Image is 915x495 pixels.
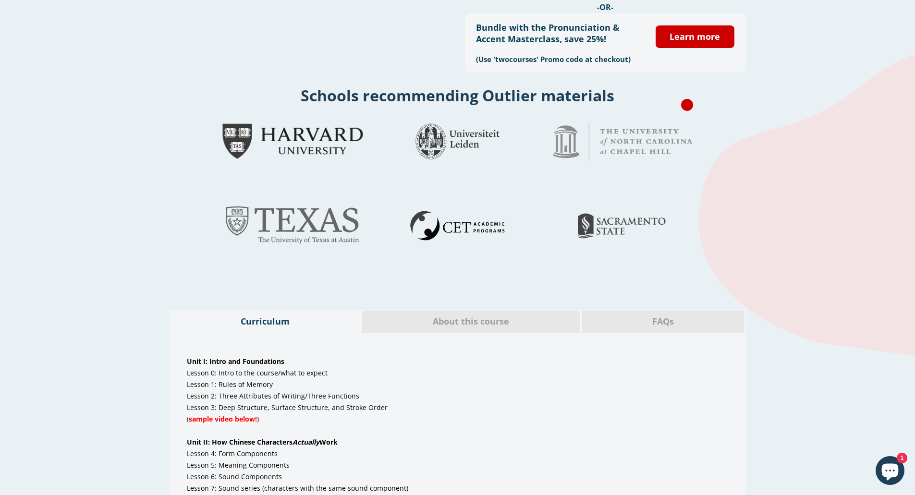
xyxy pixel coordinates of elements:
[187,368,328,377] span: Lesson 0: Intro to the course/what to expect
[187,483,408,493] span: Lesson 7: Sound series (characters with the same sound component)
[187,449,278,458] span: Lesson 4: Form Components
[656,25,734,48] a: Learn more
[293,437,319,447] em: Actually
[187,403,268,412] span: Lesson 3: Deep Structure
[268,403,388,412] span: , Surface Structure, and Stroke Order
[189,414,257,423] span: sample video below!
[369,315,573,328] span: About this course
[187,437,338,447] span: Unit II: How Chinese Characters Work
[187,460,290,470] span: Lesson 5: Meaning Components
[589,315,737,328] span: FAQs
[476,22,641,45] h3: Bundle with the Pronunciation & Accent Masterclass, save 25%!
[187,472,282,481] span: Lesson 6: Sound Components
[177,315,353,328] span: Curriculum
[873,456,907,487] inbox-online-store-chat: Shopify online store chat
[187,414,259,423] span: (
[187,380,359,400] span: Lesson 1: Rules of Memory Lesson 2: Three Attributes of Writing/Three Functions
[597,2,613,12] span: -OR-
[187,357,284,366] span: Unit I: Intro and Foundations
[476,54,641,64] h3: (Use 'twocourses' Promo code at checkout)
[257,414,259,423] span: )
